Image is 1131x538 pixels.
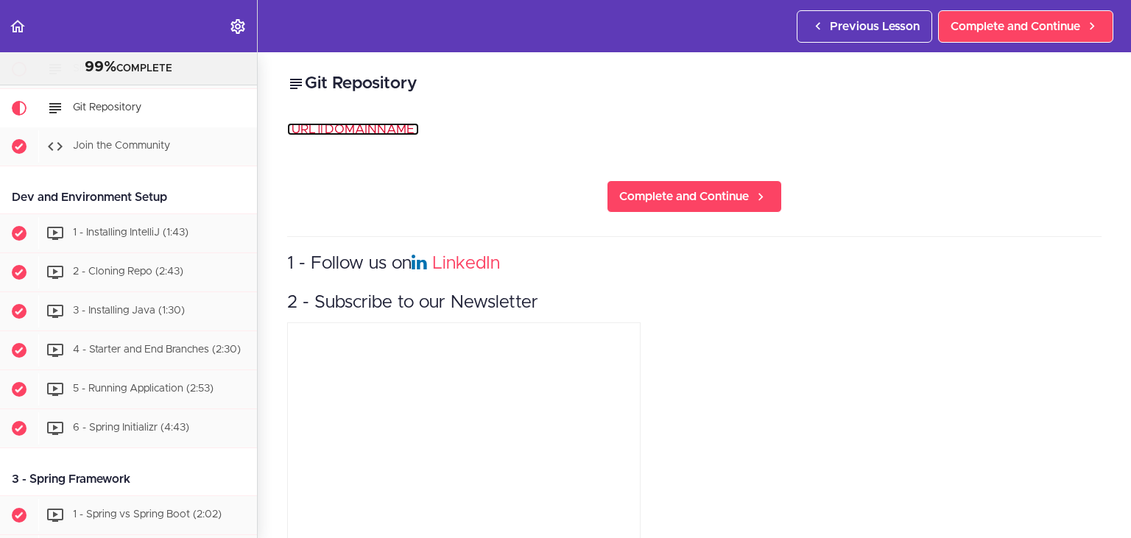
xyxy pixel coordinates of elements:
[287,291,1102,315] h3: 2 - Subscribe to our Newsletter
[797,10,932,43] a: Previous Lesson
[287,123,419,135] a: [URL][DOMAIN_NAME]
[73,344,241,355] span: 4 - Starter and End Branches (2:30)
[73,509,222,520] span: 1 - Spring vs Spring Boot (2:02)
[9,18,27,35] svg: Back to course curriculum
[432,255,500,272] a: LinkedIn
[73,227,188,238] span: 1 - Installing IntelliJ (1:43)
[73,266,183,277] span: 2 - Cloning Repo (2:43)
[830,18,920,35] span: Previous Lesson
[287,71,1102,96] h2: Git Repository
[18,58,239,77] div: COMPLETE
[85,60,116,74] span: 99%
[73,141,170,151] span: Join the Community
[73,422,189,433] span: 6 - Spring Initializr (4:43)
[607,180,782,213] a: Complete and Continue
[73,102,141,113] span: Git Repository
[938,10,1113,43] a: Complete and Continue
[229,18,247,35] svg: Settings Menu
[619,188,749,205] span: Complete and Continue
[951,18,1080,35] span: Complete and Continue
[73,383,214,394] span: 5 - Running Application (2:53)
[287,252,1102,276] h3: 1 - Follow us on
[73,305,185,316] span: 3 - Installing Java (1:30)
